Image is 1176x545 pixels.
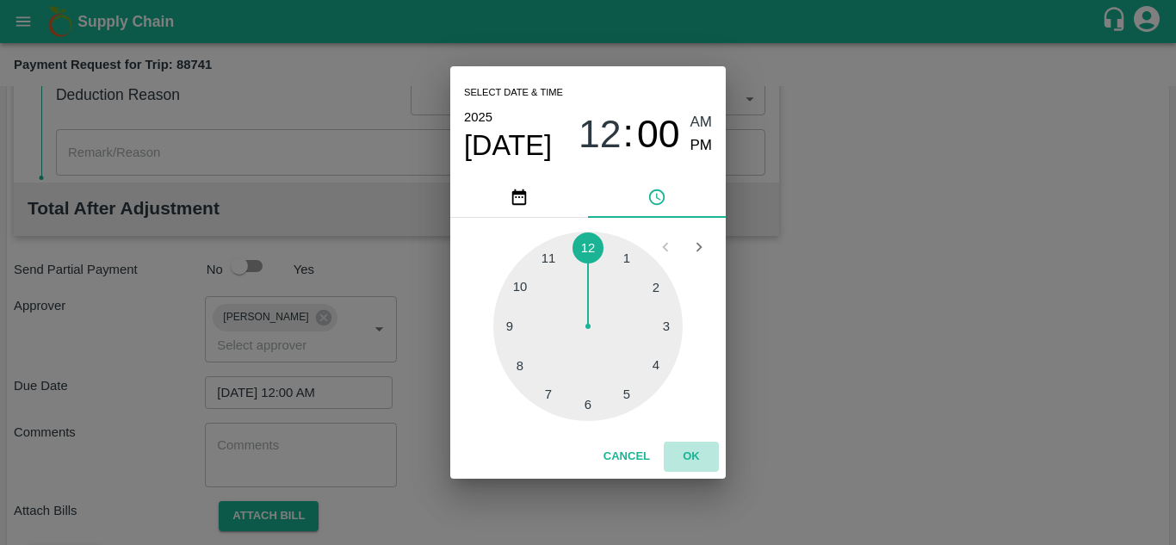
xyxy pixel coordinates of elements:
[623,111,634,157] span: :
[690,134,713,158] button: PM
[579,112,622,157] span: 12
[683,231,715,263] button: Open next view
[637,112,680,157] span: 00
[579,111,622,157] button: 12
[690,111,713,134] button: AM
[464,106,492,128] button: 2025
[450,177,588,218] button: pick date
[637,111,680,157] button: 00
[588,177,726,218] button: pick time
[664,442,719,472] button: OK
[597,442,657,472] button: Cancel
[464,80,563,106] span: Select date & time
[464,128,552,163] button: [DATE]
